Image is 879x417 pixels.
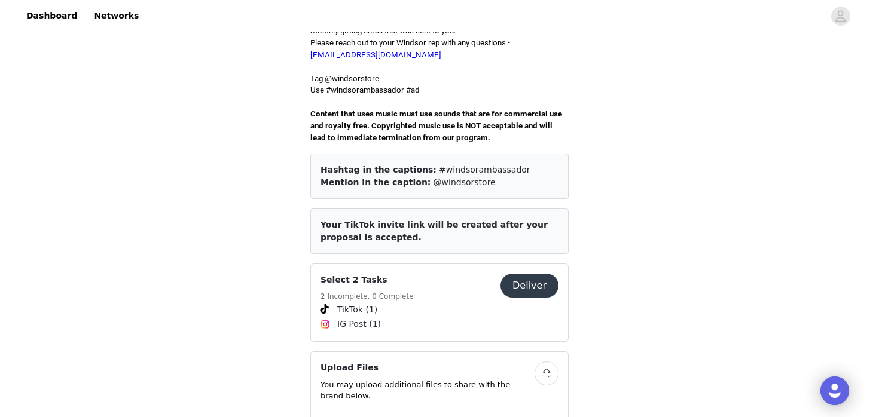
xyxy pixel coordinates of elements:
[321,165,437,174] span: Hashtag in the captions:
[310,50,441,59] a: [EMAIL_ADDRESS][DOMAIN_NAME]
[321,177,431,187] span: Mention in the caption:
[321,320,330,329] img: Instagram Icon
[310,85,420,94] span: Use #windsorambassador #ad
[820,376,849,405] div: Open Intercom Messenger
[310,38,510,59] span: Please reach out to your Windsor rep with any questions -
[310,263,569,342] div: Select 2 Tasks
[321,361,535,374] h4: Upload Files
[337,303,377,316] span: TikTok (1)
[321,220,548,242] span: Your TikTok invite link will be created after your proposal is accepted.
[310,109,564,142] span: Content that uses music must use sounds that are for commercial use and royalty free. Copyrighted...
[310,74,379,83] span: Tag @windsorstore
[321,379,535,402] p: You may upload additional files to share with the brand below.
[835,7,846,26] div: avatar
[19,2,84,29] a: Dashboard
[337,318,381,330] span: IG Post (1)
[439,165,530,174] span: #windsorambassador
[321,291,414,302] h5: 2 Incomplete, 0 Complete
[500,274,558,298] button: Deliver
[434,177,496,187] span: @windsorstore
[321,274,414,286] h4: Select 2 Tasks
[87,2,146,29] a: Networks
